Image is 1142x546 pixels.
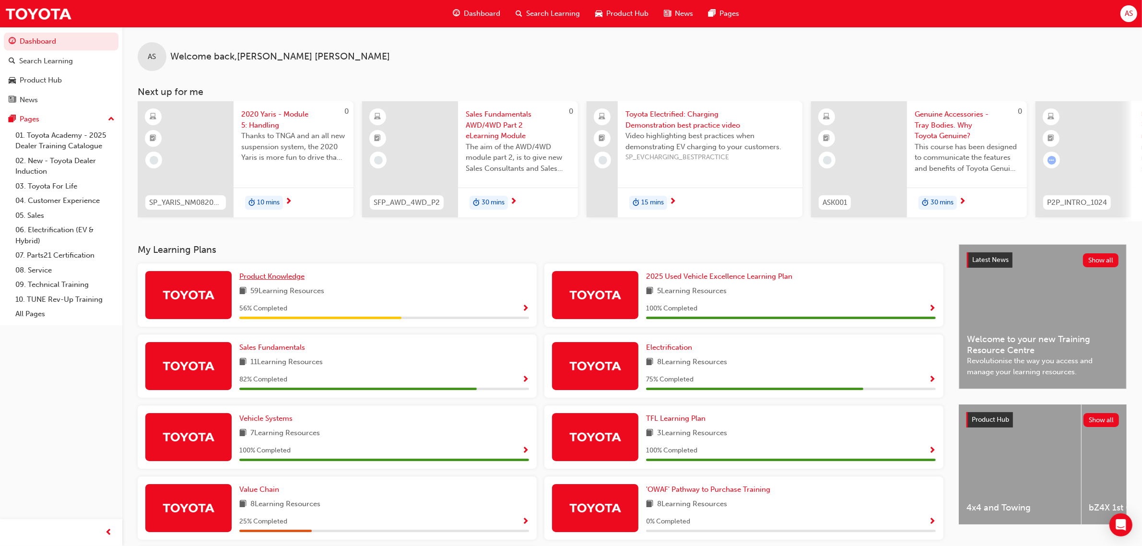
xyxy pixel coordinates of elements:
[1048,111,1055,123] span: learningResourceType_ELEARNING-icon
[12,248,118,263] a: 07. Parts21 Certification
[657,285,727,297] span: 5 Learning Resources
[12,128,118,154] a: 01. Toyota Academy - 2025 Dealer Training Catalogue
[959,244,1127,389] a: Latest NewsShow allWelcome to your new Training Resource CentreRevolutionise the way you access a...
[138,101,353,217] a: 0SP_YARIS_NM0820_EL_052020 Yaris - Module 5: HandlingThanks to TNGA and an all new suspension sys...
[915,109,1019,142] span: Genuine Accessories - Tray Bodies. Why Toyota Genuine?
[148,51,156,62] span: AS
[239,374,287,385] span: 82 % Completed
[1120,5,1137,22] button: AS
[824,111,830,123] span: learningResourceType_ELEARNING-icon
[930,197,954,208] span: 30 mins
[162,286,215,303] img: Trak
[374,197,440,208] span: SFP_AWD_4WD_P2
[587,101,802,217] a: Toyota Electrified: Charging Demonstration best practice videoVideo highlighting best practices w...
[106,527,113,539] span: prev-icon
[453,8,460,20] span: guage-icon
[5,3,72,24] a: Trak
[646,413,709,424] a: TFL Learning Plan
[526,8,580,19] span: Search Learning
[569,107,573,116] span: 0
[239,271,308,282] a: Product Knowledge
[1125,8,1133,19] span: AS
[12,307,118,321] a: All Pages
[162,357,215,374] img: Trak
[9,115,16,124] span: pages-icon
[522,374,529,386] button: Show Progress
[522,376,529,384] span: Show Progress
[241,109,346,131] span: 2020 Yaris - Module 5: Handling
[929,518,936,526] span: Show Progress
[646,445,697,456] span: 100 % Completed
[150,132,157,145] span: booktick-icon
[522,305,529,313] span: Show Progress
[625,131,795,152] span: Video highlighting best practices when demonstrating EV charging to your customers.
[12,193,118,208] a: 04. Customer Experience
[967,334,1118,356] span: Welcome to your new Training Resource Centre
[929,303,936,315] button: Show Progress
[959,198,966,206] span: next-icon
[522,447,529,455] span: Show Progress
[374,156,383,165] span: learningRecordVerb_NONE-icon
[510,198,517,206] span: next-icon
[12,179,118,194] a: 03. Toyota For Life
[569,357,622,374] img: Trak
[1109,513,1132,536] div: Open Intercom Messenger
[929,447,936,455] span: Show Progress
[646,484,774,495] a: 'OWAF' Pathway to Purchase Training
[4,31,118,110] button: DashboardSearch LearningProduct HubNews
[4,91,118,109] a: News
[646,414,706,423] span: TFL Learning Plan
[362,101,578,217] a: 0SFP_AWD_4WD_P2Sales Fundamentals AWD/4WD Part 2 eLearning ModuleThe aim of the AWD/4WD module pa...
[9,96,16,105] span: news-icon
[250,427,320,439] span: 7 Learning Resources
[708,8,716,20] span: pages-icon
[445,4,508,24] a: guage-iconDashboard
[344,107,349,116] span: 0
[823,156,832,165] span: learningRecordVerb_NONE-icon
[646,343,692,352] span: Electrification
[239,342,309,353] a: Sales Fundamentals
[675,8,693,19] span: News
[646,271,796,282] a: 2025 Used Vehicle Excellence Learning Plan
[4,33,118,50] a: Dashboard
[664,8,671,20] span: news-icon
[966,412,1119,427] a: Product HubShow all
[12,292,118,307] a: 10. TUNE Rev-Up Training
[929,374,936,386] button: Show Progress
[823,197,847,208] span: ASK001
[482,197,505,208] span: 30 mins
[915,142,1019,174] span: This course has been designed to communicate the features and benefits of Toyota Genuine Tray Bod...
[162,428,215,445] img: Trak
[12,263,118,278] a: 08. Service
[285,198,292,206] span: next-icon
[4,110,118,128] button: Pages
[162,499,215,516] img: Trak
[929,376,936,384] span: Show Progress
[9,37,16,46] span: guage-icon
[719,8,739,19] span: Pages
[241,131,346,163] span: Thanks to TNGA and an all new suspension system, the 2020 Yaris is more fun to drive than ever be...
[12,223,118,248] a: 06. Electrification (EV & Hybrid)
[646,374,694,385] span: 75 % Completed
[239,413,296,424] a: Vehicle Systems
[239,343,305,352] span: Sales Fundamentals
[569,286,622,303] img: Trak
[239,414,293,423] span: Vehicle Systems
[588,4,656,24] a: car-iconProduct Hub
[250,356,323,368] span: 11 Learning Resources
[966,502,1073,513] span: 4x4 and Towing
[516,8,522,20] span: search-icon
[646,499,653,510] span: book-icon
[824,132,830,145] span: booktick-icon
[239,285,247,297] span: book-icon
[466,142,570,174] span: The aim of the AWD/4WD module part 2, is to give new Sales Consultants and Sales Professionals an...
[929,445,936,457] button: Show Progress
[239,516,287,527] span: 25 % Completed
[508,4,588,24] a: search-iconSearch Learning
[473,197,480,209] span: duration-icon
[9,76,16,85] span: car-icon
[569,499,622,516] img: Trak
[646,516,690,527] span: 0 % Completed
[250,285,324,297] span: 59 Learning Resources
